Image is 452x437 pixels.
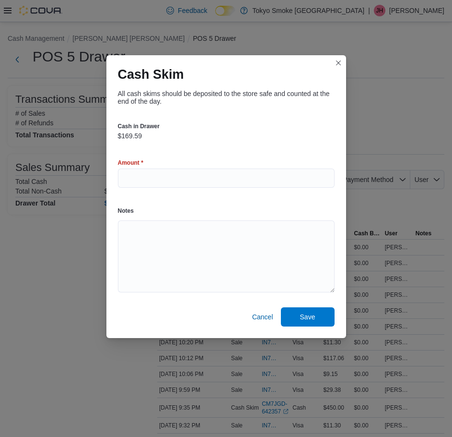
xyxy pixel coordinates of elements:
h1: Cash Skim [118,67,184,82]
button: Closes this modal window [333,57,344,69]
label: Amount * [118,159,143,167]
button: Save [281,307,335,327]
span: Save [300,312,315,322]
p: $169.59 [118,132,142,140]
label: Cash in Drawer [118,122,160,130]
span: Cancel [252,312,273,322]
div: All cash skims should be deposited to the store safe and counted at the end of the day. [118,90,335,105]
button: Cancel [248,307,277,327]
label: Notes [118,207,134,215]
